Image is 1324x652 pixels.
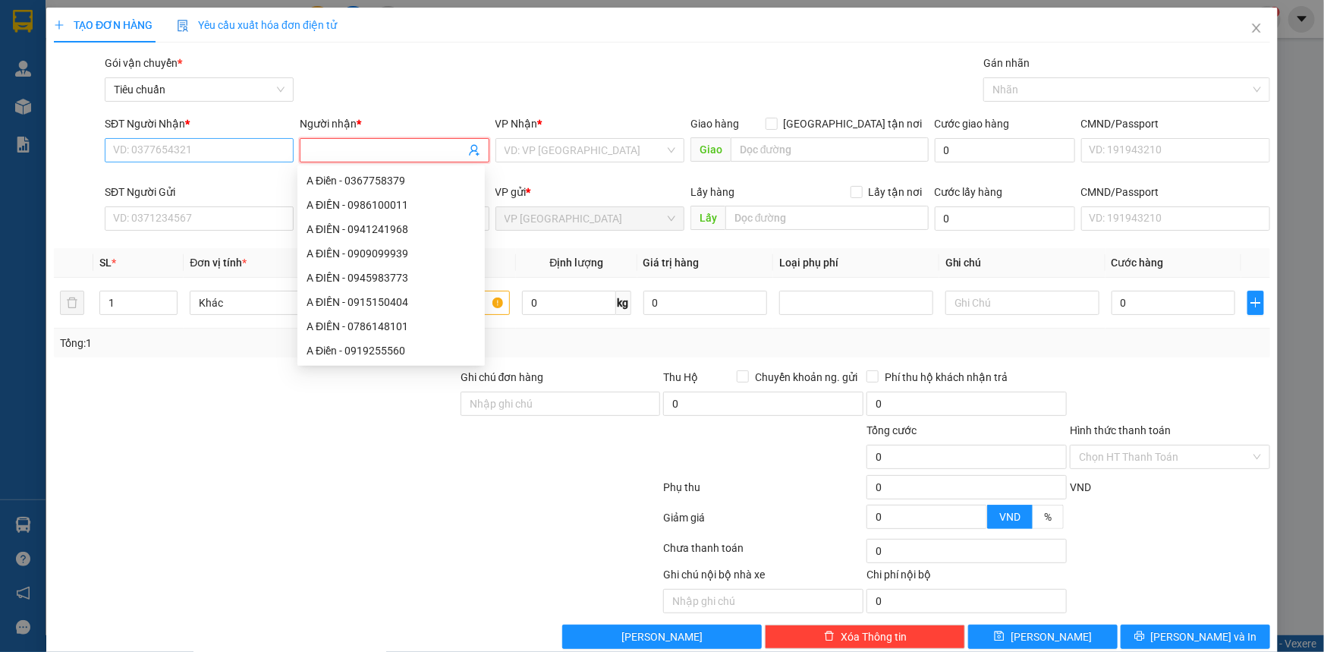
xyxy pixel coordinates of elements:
span: % [1044,511,1052,523]
label: Cước giao hàng [935,118,1010,130]
th: Ghi chú [939,248,1105,278]
span: SL [99,257,112,269]
span: TẠO ĐƠN HÀNG [54,19,153,31]
input: Nhập ghi chú [663,589,863,613]
span: Thu Hộ [663,371,698,383]
span: Lấy hàng [690,186,734,198]
th: Loại phụ phí [773,248,939,278]
button: plus [1247,291,1264,315]
input: Dọc đường [731,137,929,162]
div: A ĐIỀN - 0915150404 [297,290,485,314]
span: plus [1248,297,1263,309]
div: A ĐIỀN - 0941241968 [297,217,485,241]
img: icon [177,20,189,32]
span: VP Nhận [495,118,538,130]
div: SĐT Người Nhận [105,115,294,132]
span: [PERSON_NAME] [621,628,703,645]
div: Tổng: 1 [60,335,511,351]
div: VP gửi [495,184,684,200]
span: Yêu cầu xuất hóa đơn điện tử [177,19,337,31]
span: Định lượng [549,257,603,269]
input: Ghi Chú [945,291,1099,315]
label: Cước lấy hàng [935,186,1003,198]
span: Tổng cước [866,424,917,436]
div: SĐT Người Gửi [105,184,294,200]
span: Đơn vị tính [190,257,247,269]
div: CMND/Passport [1081,184,1270,200]
button: printer[PERSON_NAME] và In [1121,625,1270,649]
button: deleteXóa Thông tin [765,625,965,649]
span: [PERSON_NAME] và In [1151,628,1257,645]
button: [PERSON_NAME] [562,625,763,649]
label: Gán nhãn [983,57,1030,69]
span: VND [1070,481,1091,493]
span: Xóa Thông tin [841,628,907,645]
span: Giao [690,137,731,162]
span: Gói vận chuyển [105,57,182,69]
div: A Điền - 0367758379 [307,172,476,189]
span: [PERSON_NAME] [1011,628,1092,645]
input: Dọc đường [725,206,929,230]
div: A ĐIỀN - 0915150404 [307,294,476,310]
span: user-add [468,144,480,156]
span: plus [54,20,64,30]
input: Ghi chú đơn hàng [461,392,661,416]
div: A Điền - 0919255560 [307,342,476,359]
span: Khác [199,291,335,314]
span: printer [1134,631,1145,643]
div: A ĐIỀN - 0909099939 [297,241,485,266]
div: Giảm giá [662,509,866,536]
div: A ĐIỀN - 0986100011 [307,197,476,213]
div: A ĐIỀN - 0945983773 [297,266,485,290]
span: Tiêu chuẩn [114,78,285,101]
span: Lấy tận nơi [863,184,929,200]
span: Lấy [690,206,725,230]
label: Hình thức thanh toán [1070,424,1171,436]
span: Giá trị hàng [643,257,700,269]
input: Cước giao hàng [935,138,1075,162]
div: A ĐIỀN - 0945983773 [307,269,476,286]
div: A ĐIỀN - 0986100011 [297,193,485,217]
div: Chi phí nội bộ [866,566,1067,589]
span: VND [999,511,1021,523]
button: save[PERSON_NAME] [968,625,1118,649]
input: Cước lấy hàng [935,206,1075,231]
span: Giao hàng [690,118,739,130]
span: delete [824,631,835,643]
div: A Điền - 0919255560 [297,339,485,363]
div: CMND/Passport [1081,115,1270,132]
span: close [1250,22,1263,34]
button: Close [1235,8,1278,50]
span: Chuyển khoản ng. gửi [749,369,863,386]
div: Phụ thu [662,479,866,506]
span: Phí thu hộ khách nhận trả [879,369,1014,386]
div: A ĐIỀN - 0786148101 [307,318,476,335]
div: Chưa thanh toán [662,540,866,566]
span: Cước hàng [1112,257,1164,269]
input: 0 [643,291,767,315]
span: VP Đà Lạt [505,207,675,230]
div: Người nhận [300,115,489,132]
label: Ghi chú đơn hàng [461,371,544,383]
span: save [994,631,1005,643]
div: A Điền - 0367758379 [297,169,485,193]
div: A ĐIỀN - 0786148101 [297,314,485,339]
div: Ghi chú nội bộ nhà xe [663,566,863,589]
div: Tên không hợp lệ [300,164,489,181]
span: [GEOGRAPHIC_DATA] tận nơi [778,115,929,132]
div: A ĐIỀN - 0909099939 [307,245,476,262]
button: delete [60,291,84,315]
div: A ĐIỀN - 0941241968 [307,221,476,238]
span: kg [616,291,631,315]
